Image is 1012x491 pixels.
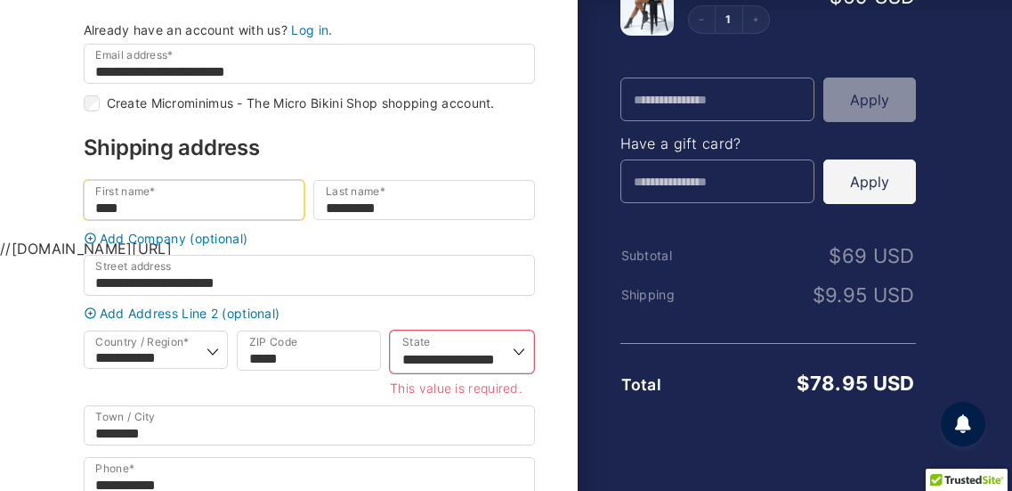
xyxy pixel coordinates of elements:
[84,137,535,159] h3: Shipping address
[813,283,825,307] span: $
[829,244,914,267] bdi: 69 USD
[291,22,332,37] a: Log in.
[620,136,916,151] h4: Have a gift card?
[742,6,769,33] button: Increment
[829,244,841,267] span: $
[79,307,539,320] a: Add Address Line 2 (optional)
[716,14,742,25] a: Edit
[797,372,809,395] span: $
[620,249,719,263] th: Subtotal
[79,232,539,245] a: Add Company (optional)
[813,283,915,307] bdi: 9.95 USD
[84,22,288,37] span: Already have an account with us?
[390,382,534,395] li: This value is required.
[797,372,914,395] bdi: 78.95 USD
[823,78,916,122] button: Apply
[107,97,495,110] label: Create Microminimus - The Micro Bikini Shop shopping account.
[689,6,716,33] button: Decrement
[823,160,916,204] button: Apply
[620,288,719,302] th: Shipping
[620,376,719,394] th: Total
